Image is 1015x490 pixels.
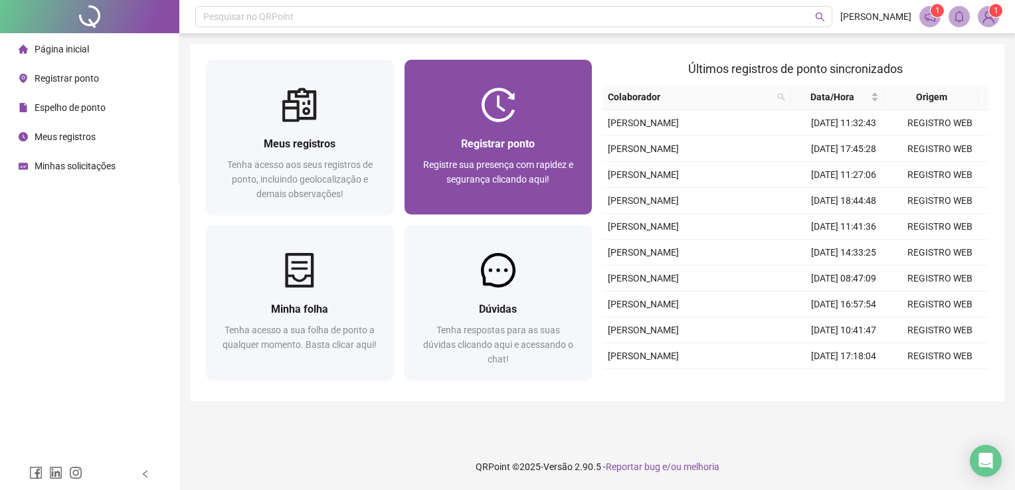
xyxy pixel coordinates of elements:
[796,162,892,188] td: [DATE] 11:27:06
[223,325,377,350] span: Tenha acesso a sua folha de ponto a qualquer momento. Basta clicar aqui!
[994,6,998,15] span: 1
[892,214,988,240] td: REGISTRO WEB
[271,303,328,315] span: Minha folha
[796,266,892,291] td: [DATE] 08:47:09
[796,317,892,343] td: [DATE] 10:41:47
[796,240,892,266] td: [DATE] 14:33:25
[970,445,1002,477] div: Open Intercom Messenger
[989,4,1002,17] sup: Atualize o seu contato no menu Meus Dados
[796,214,892,240] td: [DATE] 11:41:36
[924,11,936,23] span: notification
[796,188,892,214] td: [DATE] 18:44:48
[423,325,573,365] span: Tenha respostas para as suas dúvidas clicando aqui e acessando o chat!
[892,240,988,266] td: REGISTRO WEB
[796,291,892,317] td: [DATE] 16:57:54
[264,137,335,150] span: Meus registros
[19,44,28,54] span: home
[479,303,517,315] span: Dúvidas
[19,103,28,112] span: file
[892,291,988,317] td: REGISTRO WEB
[35,161,116,171] span: Minhas solicitações
[19,132,28,141] span: clock-circle
[608,247,679,258] span: [PERSON_NAME]
[29,466,43,479] span: facebook
[892,162,988,188] td: REGISTRO WEB
[608,221,679,232] span: [PERSON_NAME]
[815,12,825,22] span: search
[892,343,988,369] td: REGISTRO WEB
[608,169,679,180] span: [PERSON_NAME]
[543,461,573,472] span: Versão
[892,110,988,136] td: REGISTRO WEB
[796,110,892,136] td: [DATE] 11:32:43
[892,266,988,291] td: REGISTRO WEB
[461,137,535,150] span: Registrar ponto
[423,159,573,185] span: Registre sua presença com rapidez e segurança clicando aqui!
[892,317,988,343] td: REGISTRO WEB
[35,131,96,142] span: Meus registros
[405,60,593,214] a: Registrar pontoRegistre sua presença com rapidez e segurança clicando aqui!
[179,444,1015,490] footer: QRPoint © 2025 - 2.90.5 -
[688,62,903,76] span: Últimos registros de ponto sincronizados
[608,118,679,128] span: [PERSON_NAME]
[775,87,788,107] span: search
[608,195,679,206] span: [PERSON_NAME]
[608,351,679,361] span: [PERSON_NAME]
[953,11,965,23] span: bell
[35,73,99,84] span: Registrar ponto
[608,143,679,154] span: [PERSON_NAME]
[19,161,28,171] span: schedule
[69,466,82,479] span: instagram
[19,74,28,83] span: environment
[892,188,988,214] td: REGISTRO WEB
[405,225,593,380] a: DúvidasTenha respostas para as suas dúvidas clicando aqui e acessando o chat!
[796,136,892,162] td: [DATE] 17:45:28
[608,325,679,335] span: [PERSON_NAME]
[141,469,150,479] span: left
[796,343,892,369] td: [DATE] 17:18:04
[931,4,944,17] sup: 1
[608,273,679,284] span: [PERSON_NAME]
[935,6,940,15] span: 1
[35,44,89,54] span: Página inicial
[206,225,394,380] a: Minha folhaTenha acesso a sua folha de ponto a qualquer momento. Basta clicar aqui!
[777,93,785,101] span: search
[892,136,988,162] td: REGISTRO WEB
[840,9,911,24] span: [PERSON_NAME]
[227,159,373,199] span: Tenha acesso aos seus registros de ponto, incluindo geolocalização e demais observações!
[606,461,719,472] span: Reportar bug e/ou melhoria
[796,90,868,104] span: Data/Hora
[884,84,978,110] th: Origem
[796,369,892,395] td: [DATE] 10:51:00
[608,90,772,104] span: Colaborador
[49,466,62,479] span: linkedin
[978,7,998,27] img: 88759
[790,84,884,110] th: Data/Hora
[608,299,679,309] span: [PERSON_NAME]
[892,369,988,395] td: REGISTRO WEB
[206,60,394,214] a: Meus registrosTenha acesso aos seus registros de ponto, incluindo geolocalização e demais observa...
[35,102,106,113] span: Espelho de ponto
